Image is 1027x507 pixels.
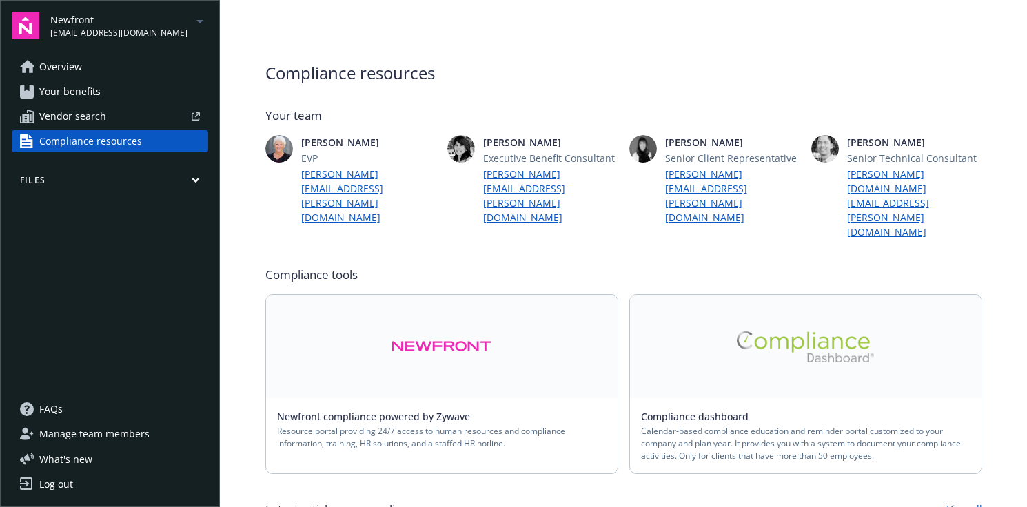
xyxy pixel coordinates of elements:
[847,151,982,165] span: Senior Technical Consultant
[265,135,293,163] img: photo
[12,452,114,466] button: What's new
[12,398,208,420] a: FAQs
[12,130,208,152] a: Compliance resources
[483,167,618,225] a: [PERSON_NAME][EMAIL_ADDRESS][PERSON_NAME][DOMAIN_NAME]
[39,105,106,127] span: Vendor search
[50,27,187,39] span: [EMAIL_ADDRESS][DOMAIN_NAME]
[39,81,101,103] span: Your benefits
[301,167,436,225] a: [PERSON_NAME][EMAIL_ADDRESS][PERSON_NAME][DOMAIN_NAME]
[266,295,618,398] a: Alt
[665,151,800,165] span: Senior Client Representative
[265,61,982,85] span: Compliance resources
[39,130,142,152] span: Compliance resources
[277,410,481,423] a: Newfront compliance powered by Zywave
[12,423,208,445] a: Manage team members
[847,167,982,239] a: [PERSON_NAME][DOMAIN_NAME][EMAIL_ADDRESS][PERSON_NAME][DOMAIN_NAME]
[641,410,760,423] a: Compliance dashboard
[50,12,187,27] span: Newfront
[847,135,982,149] span: [PERSON_NAME]
[192,12,208,29] a: arrowDropDown
[50,12,208,39] button: Newfront[EMAIL_ADDRESS][DOMAIN_NAME]arrowDropDown
[630,295,982,398] a: Alt
[737,331,875,362] img: Alt
[447,135,475,163] img: photo
[39,398,63,420] span: FAQs
[265,107,982,124] span: Your team
[39,423,150,445] span: Manage team members
[12,56,208,78] a: Overview
[483,151,618,165] span: Executive Benefit Consultant
[301,151,436,165] span: EVP
[12,174,208,192] button: Files
[665,135,800,149] span: [PERSON_NAME]
[665,167,800,225] a: [PERSON_NAME][EMAIL_ADDRESS][PERSON_NAME][DOMAIN_NAME]
[12,81,208,103] a: Your benefits
[39,452,92,466] span: What ' s new
[641,425,970,462] span: Calendar-based compliance education and reminder portal customized to your company and plan year....
[811,135,839,163] img: photo
[265,267,982,283] span: Compliance tools
[277,425,607,450] span: Resource portal providing 24/7 access to human resources and compliance information, training, HR...
[629,135,657,163] img: photo
[483,135,618,149] span: [PERSON_NAME]
[39,473,73,495] div: Log out
[39,56,82,78] span: Overview
[12,105,208,127] a: Vendor search
[392,331,491,362] img: Alt
[301,135,436,149] span: [PERSON_NAME]
[12,12,39,39] img: navigator-logo.svg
